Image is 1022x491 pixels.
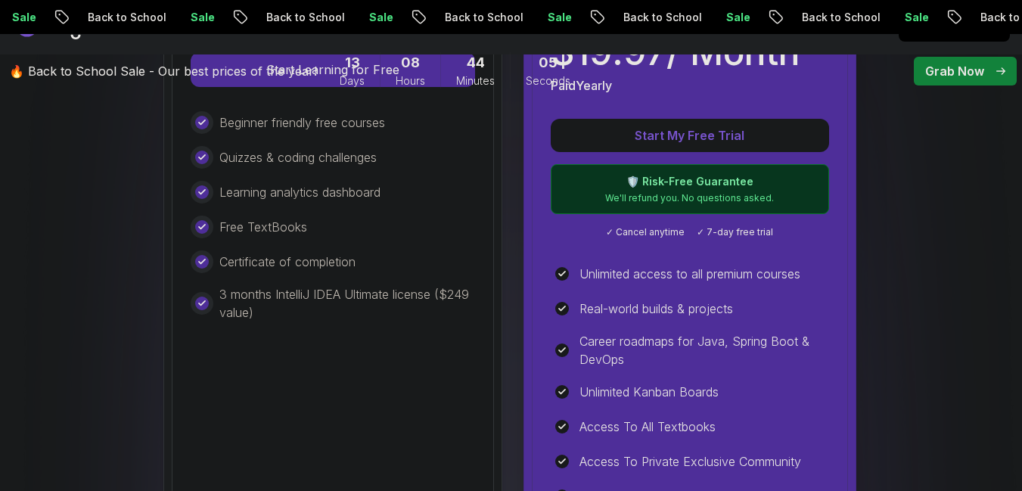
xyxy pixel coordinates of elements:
span: Hours [396,73,425,89]
p: Start My Free Trial [569,126,811,145]
button: Start My Free Trial [551,119,829,152]
p: Back to School [253,10,356,25]
p: Sale [713,10,761,25]
span: 44 Minutes [467,52,485,73]
p: Learning analytics dashboard [219,183,381,201]
p: Career roadmaps for Java, Spring Boot & DevOps [579,332,829,368]
p: Access To Private Exclusive Community [579,452,801,471]
p: Back to School [610,10,713,25]
p: Sale [534,10,582,25]
p: Beginner friendly free courses [219,113,385,132]
p: Back to School [431,10,534,25]
p: Free TextBooks [219,218,307,236]
p: 🛡️ Risk-Free Guarantee [561,174,819,189]
p: Certificate of completion [219,253,356,271]
p: Back to School [788,10,891,25]
p: Unlimited Kanban Boards [579,383,719,401]
span: 5 Seconds [539,52,558,73]
span: 8 Hours [401,52,420,73]
span: 13 Days [345,52,360,73]
p: Sale [891,10,940,25]
span: Minutes [456,73,495,89]
p: Real-world builds & projects [579,300,733,318]
span: Days [340,73,365,89]
p: Sale [177,10,225,25]
p: Quizzes & coding challenges [219,148,377,166]
span: ✓ Cancel anytime [606,226,685,238]
a: Start My Free Trial [551,128,829,143]
p: We'll refund you. No questions asked. [561,192,819,204]
span: Seconds [526,73,570,89]
p: Access To All Textbooks [579,418,716,436]
p: Back to School [74,10,177,25]
span: ✓ 7-day free trial [697,226,773,238]
p: Unlimited access to all premium courses [579,265,800,283]
p: 3 months IntelliJ IDEA Ultimate license ($249 value) [219,285,475,322]
p: Sale [356,10,404,25]
p: Grab Now [925,62,984,80]
p: 🔥 Back to School Sale - Our best prices of the year! [9,62,317,80]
